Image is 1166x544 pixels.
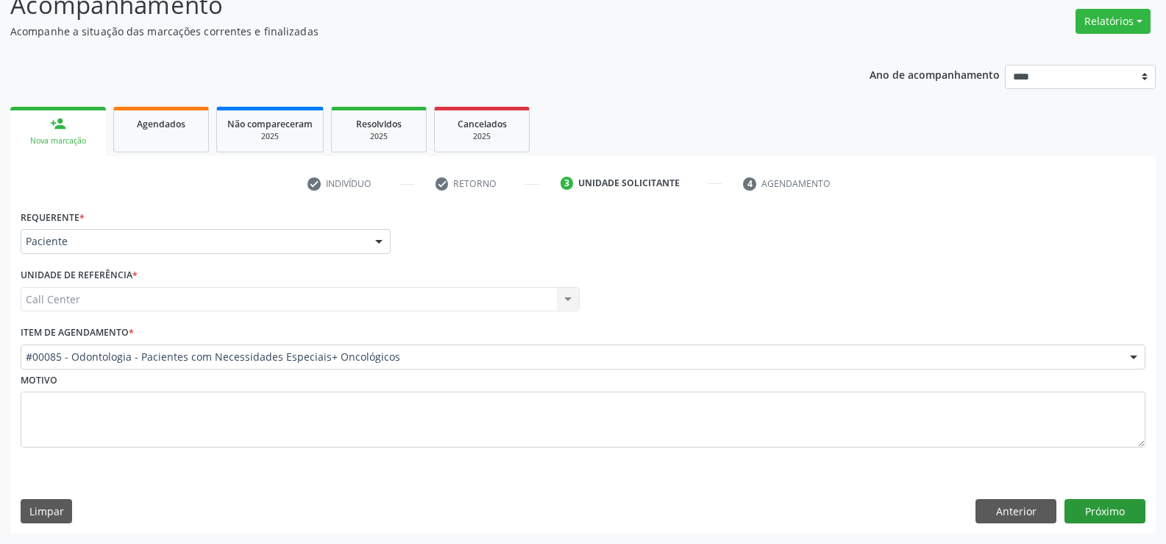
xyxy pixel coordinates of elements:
[342,131,416,142] div: 2025
[561,177,574,190] div: 3
[50,116,66,132] div: person_add
[1064,499,1145,524] button: Próximo
[445,131,519,142] div: 2025
[975,499,1056,524] button: Anterior
[26,350,1115,364] span: #00085 - Odontologia - Pacientes com Necessidades Especiais+ Oncológicos
[21,322,134,345] label: Item de agendamento
[10,24,812,39] p: Acompanhe a situação das marcações correntes e finalizadas
[356,118,402,130] span: Resolvidos
[21,499,72,524] button: Limpar
[21,135,96,146] div: Nova marcação
[458,118,507,130] span: Cancelados
[21,206,85,229] label: Requerente
[21,264,138,287] label: Unidade de referência
[137,118,185,130] span: Agendados
[21,370,57,392] label: Motivo
[1076,9,1151,34] button: Relatórios
[870,65,1000,83] p: Ano de acompanhamento
[227,131,313,142] div: 2025
[578,177,680,190] div: Unidade solicitante
[227,118,313,130] span: Não compareceram
[26,234,360,249] span: Paciente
